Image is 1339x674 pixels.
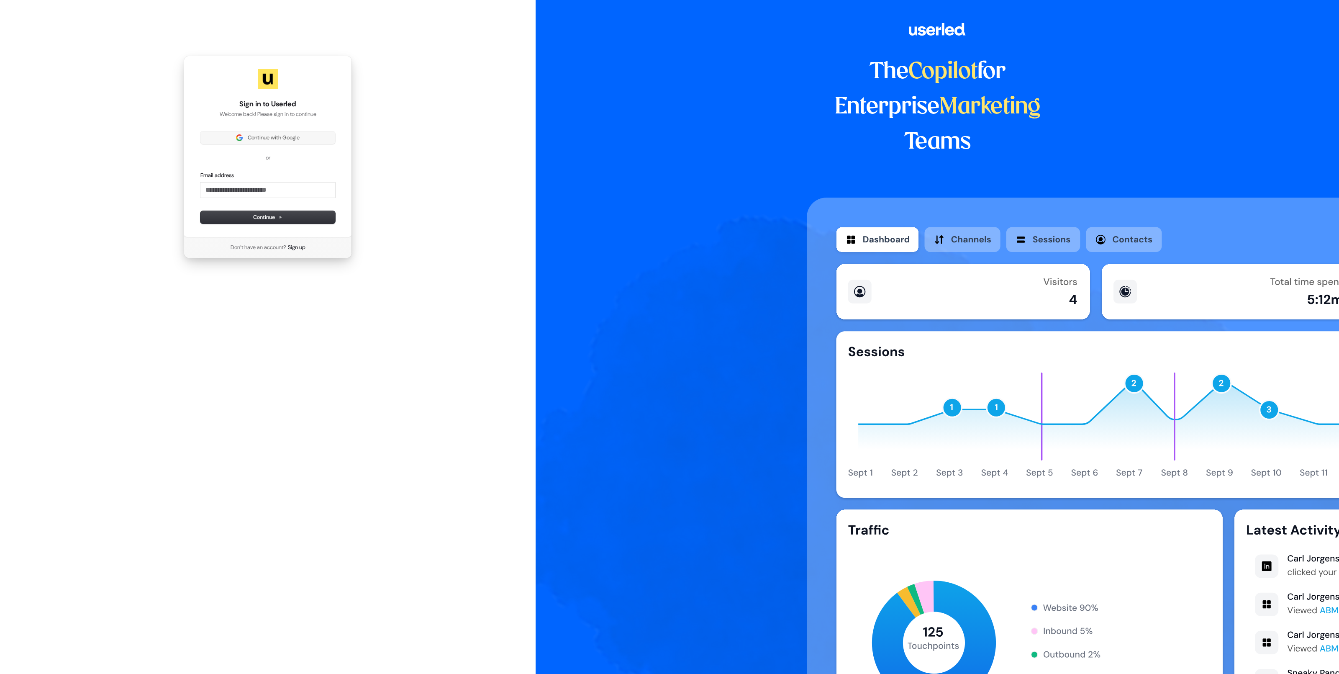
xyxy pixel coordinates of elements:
[248,134,300,141] span: Continue with Google
[200,172,234,179] label: Email address
[200,111,335,118] p: Welcome back! Please sign in to continue
[908,61,977,83] span: Copilot
[200,99,335,109] h1: Sign in to Userled
[939,96,1041,118] span: Marketing
[231,244,286,251] span: Don’t have an account?
[266,154,270,162] p: or
[258,69,278,89] img: Userled
[253,214,282,221] span: Continue
[807,54,1068,160] h1: The for Enterprise Teams
[200,211,335,224] button: Continue
[236,134,243,141] img: Sign in with Google
[288,244,305,251] a: Sign up
[200,131,335,144] button: Sign in with GoogleContinue with Google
